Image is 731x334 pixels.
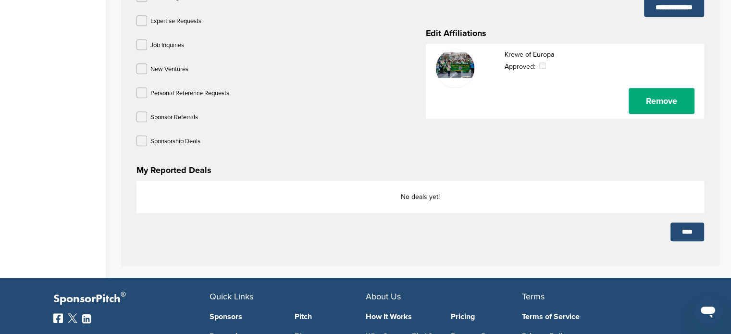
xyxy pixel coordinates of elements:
[295,313,366,321] a: Pitch
[210,291,253,302] span: Quick Links
[150,111,198,124] p: Sponsor Referrals
[505,62,535,71] span: Approved:
[150,39,184,51] p: Job Inquiries
[436,52,474,78] img: Galway parade
[121,288,126,300] span: ®
[53,313,63,323] img: Facebook
[366,313,437,321] a: How It Works
[210,313,281,321] a: Sponsors
[522,313,664,321] a: Terms of Service
[522,291,545,302] span: Terms
[147,191,694,203] p: No deals yet!
[136,163,704,177] h3: My Reported Deals
[426,26,704,40] h3: Edit Affiliations
[150,63,188,75] p: New Ventures
[366,291,401,302] span: About Us
[150,15,201,27] p: Expertise Requests
[505,49,554,61] p: Krewe of Europa
[150,87,229,99] p: Personal Reference Requests
[629,88,694,114] a: Remove
[68,313,77,323] img: Twitter
[451,313,522,321] a: Pricing
[53,292,210,306] p: SponsorPitch
[693,296,723,326] iframe: Button to launch messaging window
[150,136,200,148] p: Sponsorship Deals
